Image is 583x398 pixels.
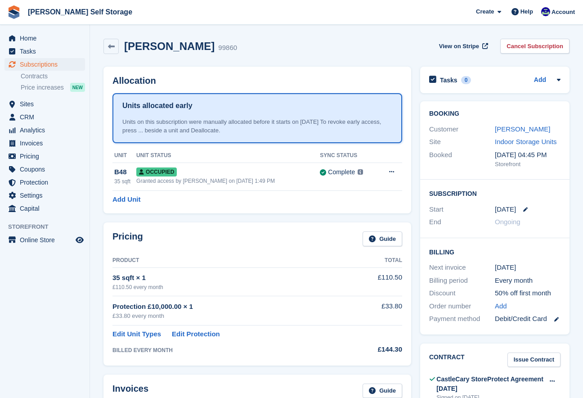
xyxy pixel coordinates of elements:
span: Storefront [8,222,90,231]
a: menu [4,32,85,45]
a: menu [4,202,85,215]
span: Analytics [20,124,74,136]
span: View on Stripe [439,42,479,51]
div: £110.50 every month [112,283,349,291]
div: Discount [429,288,495,298]
div: CastleCary StoreProtect Agreement [DATE] [436,375,544,393]
div: Every month [495,276,561,286]
span: Ongoing [495,218,520,226]
a: menu [4,234,85,246]
a: View on Stripe [435,39,490,54]
a: menu [4,58,85,71]
a: menu [4,124,85,136]
span: Online Store [20,234,74,246]
div: Site [429,137,495,147]
span: Settings [20,189,74,202]
div: BILLED EVERY MONTH [112,346,349,354]
a: menu [4,163,85,176]
span: CRM [20,111,74,123]
span: Create [476,7,494,16]
div: End [429,217,495,227]
div: Granted access by [PERSON_NAME] on [DATE] 1:49 PM [136,177,320,185]
img: icon-info-grey-7440780725fd019a000dd9b08b2336e03edf1995a4989e88bcd33f0948082b44.svg [358,169,363,175]
img: stora-icon-8386f47178a22dfd0bd8f6a31ec36ba5ce8667c1dd55bd0f319d3a0aa187defe.svg [7,5,21,19]
span: Help [520,7,533,16]
a: menu [4,176,85,189]
span: Sites [20,98,74,110]
div: Start [429,204,495,215]
a: [PERSON_NAME] [495,125,550,133]
span: Invoices [20,137,74,149]
div: 0 [461,76,471,84]
a: menu [4,137,85,149]
th: Total [349,253,402,268]
span: Subscriptions [20,58,74,71]
div: Storefront [495,160,561,169]
h2: [PERSON_NAME] [124,40,215,52]
a: Edit Unit Types [112,329,161,339]
div: Order number [429,301,495,312]
a: menu [4,45,85,58]
a: Edit Protection [172,329,220,339]
span: Pricing [20,150,74,163]
h2: Allocation [112,76,402,86]
h1: Units allocated early [122,100,193,111]
th: Unit Status [136,149,320,163]
div: Payment method [429,314,495,324]
div: [DATE] [495,262,561,273]
td: £33.80 [349,296,402,326]
span: Coupons [20,163,74,176]
h2: Subscription [429,189,561,198]
a: Add [495,301,507,312]
h2: Booking [429,110,561,118]
div: 99860 [218,43,237,53]
div: Complete [328,167,355,177]
a: Indoor Storage Units [495,138,557,145]
a: menu [4,189,85,202]
a: menu [4,111,85,123]
div: NEW [70,83,85,92]
a: menu [4,98,85,110]
div: Booked [429,150,495,169]
h2: Tasks [440,76,457,84]
span: Home [20,32,74,45]
div: Billing period [429,276,495,286]
span: Account [552,8,575,17]
time: 2025-08-20 23:00:00 UTC [495,204,516,215]
div: £33.80 every month [112,312,349,321]
div: 35 sqft [114,177,136,185]
a: [PERSON_NAME] Self Storage [24,5,136,19]
div: Next invoice [429,262,495,273]
h2: Contract [429,353,465,367]
div: 50% off first month [495,288,561,298]
a: Cancel Subscription [500,39,570,54]
h2: Billing [429,247,561,256]
img: Justin Farthing [541,7,550,16]
span: Price increases [21,83,64,92]
a: menu [4,150,85,163]
span: Occupied [136,167,177,176]
div: B48 [114,167,136,177]
a: Add Unit [112,194,140,205]
div: Customer [429,124,495,135]
div: £144.30 [349,344,402,355]
a: Price increases NEW [21,82,85,92]
td: £110.50 [349,267,402,296]
div: Protection £10,000.00 × 1 [112,302,349,312]
a: Add [534,75,546,86]
th: Sync Status [320,149,377,163]
div: Units on this subscription were manually allocated before it starts on [DATE] To revoke early acc... [122,118,392,135]
div: Debit/Credit Card [495,314,561,324]
h2: Pricing [112,231,143,246]
th: Product [112,253,349,268]
div: 35 sqft × 1 [112,273,349,283]
a: Contracts [21,72,85,81]
span: Protection [20,176,74,189]
th: Unit [112,149,136,163]
a: Guide [363,231,402,246]
a: Issue Contract [507,353,561,367]
div: [DATE] 04:45 PM [495,150,561,160]
a: Preview store [74,235,85,245]
span: Tasks [20,45,74,58]
span: Capital [20,202,74,215]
